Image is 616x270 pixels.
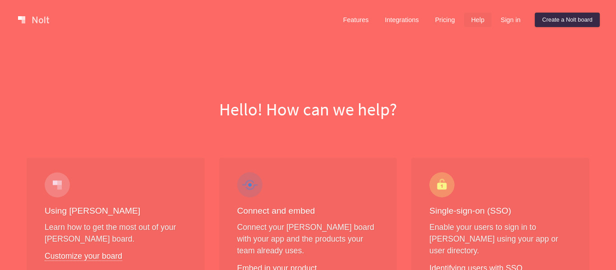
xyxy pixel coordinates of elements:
[336,13,376,27] a: Features
[45,252,122,261] a: Customize your board
[493,13,528,27] a: Sign in
[377,13,426,27] a: Integrations
[7,97,609,122] h1: Hello! How can we help?
[45,205,187,218] h3: Using [PERSON_NAME]
[237,205,379,218] h3: Connect and embed
[237,221,379,257] p: Connect your [PERSON_NAME] board with your app and the products your team already uses.
[535,13,600,27] a: Create a Nolt board
[45,221,187,245] p: Learn how to get the most out of your [PERSON_NAME] board.
[464,13,492,27] a: Help
[428,13,462,27] a: Pricing
[429,221,571,257] p: Enable your users to sign in to [PERSON_NAME] using your app or user directory.
[429,205,571,218] h3: Single-sign-on (SSO)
